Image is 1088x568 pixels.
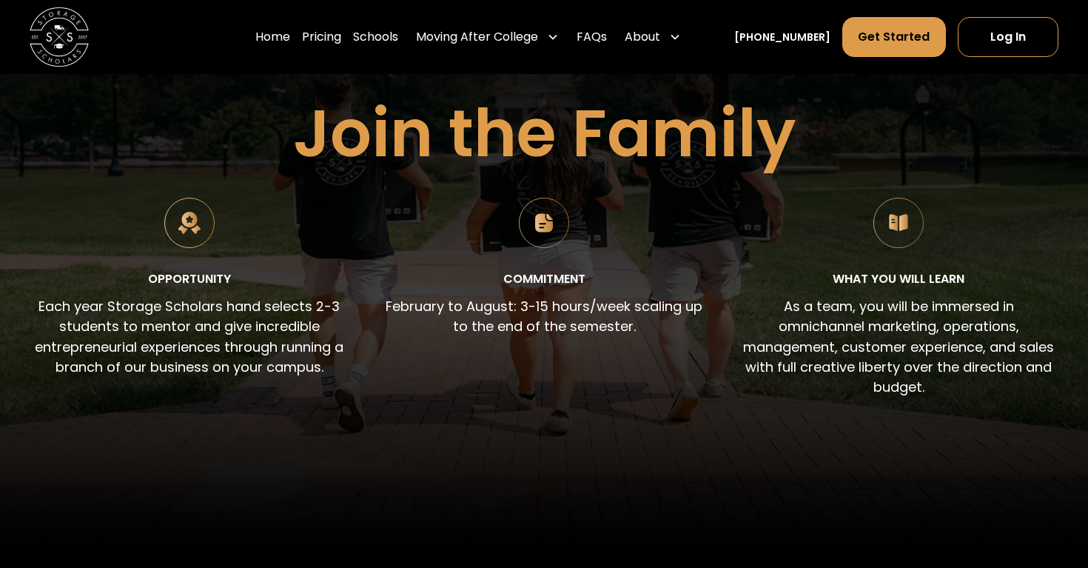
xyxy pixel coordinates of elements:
[302,16,341,58] a: Pricing
[833,270,964,288] div: What you will learn
[30,296,349,376] p: Each year Storage Scholars hand selects 2-3 students to mentor and give incredible entrepreneuria...
[410,16,565,58] div: Moving After College
[416,28,538,46] div: Moving After College
[958,17,1058,57] a: Log In
[842,17,945,57] a: Get Started
[734,30,830,45] a: [PHONE_NUMBER]
[293,98,796,170] h1: Join the Family
[619,16,687,58] div: About
[148,270,231,288] div: Opportunity
[739,296,1058,396] p: As a team, you will be immersed in omnichannel marketing, operations, management, customer experi...
[503,270,585,288] div: Commitment
[625,28,660,46] div: About
[353,16,398,58] a: Schools
[577,16,607,58] a: FAQs
[255,16,290,58] a: Home
[384,296,703,336] p: February to August: 3-15 hours/week scaling up to the end of the semester.
[30,7,89,67] img: Storage Scholars main logo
